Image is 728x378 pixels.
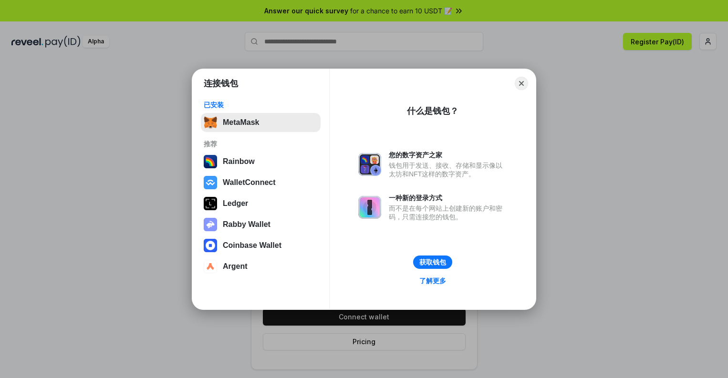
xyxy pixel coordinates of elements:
div: 而不是在每个网站上创建新的账户和密码，只需连接您的钱包。 [389,204,507,221]
div: 什么是钱包？ [407,105,458,117]
div: 一种新的登录方式 [389,194,507,202]
a: 了解更多 [414,275,452,287]
button: Rabby Wallet [201,215,321,234]
div: 钱包用于发送、接收、存储和显示像以太坊和NFT这样的数字资产。 [389,161,507,178]
img: svg+xml,%3Csvg%20width%3D%2228%22%20height%3D%2228%22%20viewBox%3D%220%200%2028%2028%22%20fill%3D... [204,239,217,252]
div: 了解更多 [419,276,446,285]
div: 已安装 [204,101,318,109]
img: svg+xml,%3Csvg%20xmlns%3D%22http%3A%2F%2Fwww.w3.org%2F2000%2Fsvg%22%20fill%3D%22none%22%20viewBox... [358,153,381,176]
h1: 连接钱包 [204,78,238,89]
button: Close [515,77,528,90]
div: Rainbow [223,157,255,166]
img: svg+xml,%3Csvg%20fill%3D%22none%22%20height%3D%2233%22%20viewBox%3D%220%200%2035%2033%22%20width%... [204,116,217,129]
div: 获取钱包 [419,258,446,266]
img: svg+xml,%3Csvg%20xmlns%3D%22http%3A%2F%2Fwww.w3.org%2F2000%2Fsvg%22%20fill%3D%22none%22%20viewBox... [204,218,217,231]
img: svg+xml,%3Csvg%20width%3D%22120%22%20height%3D%22120%22%20viewBox%3D%220%200%20120%20120%22%20fil... [204,155,217,168]
button: Argent [201,257,321,276]
img: svg+xml,%3Csvg%20width%3D%2228%22%20height%3D%2228%22%20viewBox%3D%220%200%2028%2028%22%20fill%3D... [204,260,217,273]
div: 推荐 [204,140,318,148]
div: 您的数字资产之家 [389,151,507,159]
div: MetaMask [223,118,259,127]
button: Rainbow [201,152,321,171]
div: WalletConnect [223,178,276,187]
div: Rabby Wallet [223,220,270,229]
button: 获取钱包 [413,255,452,269]
button: MetaMask [201,113,321,132]
div: Argent [223,262,248,271]
div: Coinbase Wallet [223,241,281,250]
button: WalletConnect [201,173,321,192]
img: svg+xml,%3Csvg%20width%3D%2228%22%20height%3D%2228%22%20viewBox%3D%220%200%2028%2028%22%20fill%3D... [204,176,217,189]
button: Coinbase Wallet [201,236,321,255]
img: svg+xml,%3Csvg%20xmlns%3D%22http%3A%2F%2Fwww.w3.org%2F2000%2Fsvg%22%20fill%3D%22none%22%20viewBox... [358,196,381,219]
img: svg+xml,%3Csvg%20xmlns%3D%22http%3A%2F%2Fwww.w3.org%2F2000%2Fsvg%22%20width%3D%2228%22%20height%3... [204,197,217,210]
button: Ledger [201,194,321,213]
div: Ledger [223,199,248,208]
